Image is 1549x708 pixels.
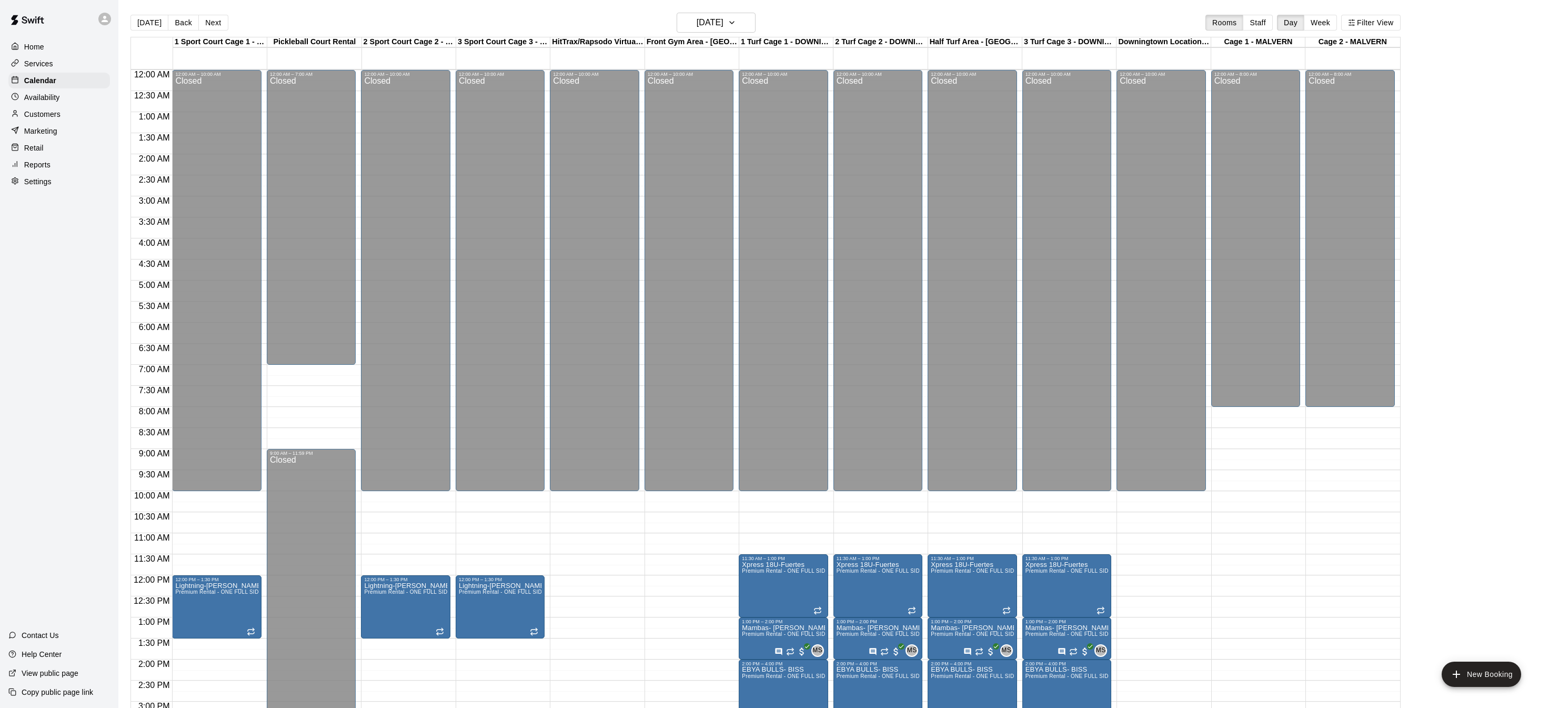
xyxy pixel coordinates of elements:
[985,646,996,657] span: All customers have paid
[645,37,739,47] div: Front Gym Area - [GEOGRAPHIC_DATA]
[136,302,173,311] span: 5:30 AM
[1025,631,1256,637] span: Premium Rental - ONE FULL SIDE OF MJB - 60'x100' Turf and Three 55' Retractable Cages
[739,554,828,617] div: 11:30 AM – 1:00 PM: Xpress 18U-Fuertes
[837,72,919,77] div: 12:00 AM – 10:00 AM
[1022,37,1117,47] div: 3 Turf Cage 3 - DOWNINGTOWN
[136,428,173,437] span: 8:30 AM
[837,77,919,495] div: Closed
[742,673,972,679] span: Premium Rental - ONE FULL SIDE OF MJB - 60'x100' Turf and Three 55' Retractable Cages
[1214,77,1297,411] div: Closed
[247,627,255,636] span: Recurring event
[833,554,922,617] div: 11:30 AM – 1:00 PM: Xpress 18U-Fuertes
[132,533,173,542] span: 11:00 AM
[1309,77,1391,411] div: Closed
[136,154,173,163] span: 2:00 AM
[1117,37,1211,47] div: Downingtown Location - OUTDOOR Turf Area
[931,619,1013,624] div: 1:00 PM – 2:00 PM
[132,554,173,563] span: 11:30 AM
[928,617,1017,660] div: 1:00 PM – 2:00 PM: Mambas- Casselli
[456,37,550,47] div: 3 Sport Court Cage 3 - DOWNINGTOWN
[136,386,173,395] span: 7:30 AM
[931,72,1013,77] div: 12:00 AM – 10:00 AM
[175,589,413,595] span: Premium Rental - ONE FULL SIDE OF MJB - 40'x90' Sport Court and Three Retractable Cages
[837,673,1067,679] span: Premium Rental - ONE FULL SIDE OF MJB - 60'x100' Turf and Three 55' Retractable Cages
[837,619,919,624] div: 1:00 PM – 2:00 PM
[1205,15,1243,31] button: Rooms
[456,70,545,491] div: 12:00 AM – 10:00 AM: Closed
[364,577,447,582] div: 12:00 PM – 1:30 PM
[1022,554,1111,617] div: 11:30 AM – 1:00 PM: Xpress 18U-Fuertes
[24,143,44,153] p: Retail
[553,72,636,77] div: 12:00 AM – 10:00 AM
[22,630,59,641] p: Contact Us
[8,123,110,139] a: Marketing
[812,645,822,656] span: MS
[1000,644,1013,657] div: Michelle Sawka (Instructor / Owner / Operator)
[811,644,824,657] div: Michelle Sawka (Instructor / Owner / Operator)
[1309,72,1391,77] div: 12:00 AM – 8:00 AM
[24,159,51,170] p: Reports
[24,109,61,119] p: Customers
[1004,644,1013,657] span: Michelle Sawka (Instructor / Owner / Operator)
[136,323,173,332] span: 6:00 AM
[837,631,1067,637] span: Premium Rental - ONE FULL SIDE OF MJB - 60'x100' Turf and Three 55' Retractable Cages
[739,70,828,491] div: 12:00 AM – 10:00 AM: Closed
[436,627,444,636] span: Recurring event
[1243,15,1273,31] button: Staff
[891,646,901,657] span: All customers have paid
[677,13,756,33] button: [DATE]
[931,673,1161,679] span: Premium Rental - ONE FULL SIDE OF MJB - 60'x100' Turf and Three 55' Retractable Cages
[928,554,1017,617] div: 11:30 AM – 1:00 PM: Xpress 18U-Fuertes
[136,365,173,374] span: 7:00 AM
[136,617,173,626] span: 1:00 PM
[742,619,824,624] div: 1:00 PM – 2:00 PM
[837,661,919,666] div: 2:00 PM – 4:00 PM
[459,577,541,582] div: 12:00 PM – 1:30 PM
[880,647,889,656] span: Recurring event
[1025,556,1108,561] div: 11:30 AM – 1:00 PM
[22,687,93,697] p: Copy public page link
[131,596,172,605] span: 12:30 PM
[8,174,110,190] a: Settings
[833,617,922,660] div: 1:00 PM – 2:00 PM: Mambas- Casselli
[24,176,52,187] p: Settings
[931,631,1161,637] span: Premium Rental - ONE FULL SIDE OF MJB - 60'x100' Turf and Three 55' Retractable Cages
[837,568,1067,574] span: Premium Rental - ONE FULL SIDE OF MJB - 60'x100' Turf and Three 55' Retractable Cages
[8,56,110,72] a: Services
[175,77,258,495] div: Closed
[975,647,983,656] span: Recurring event
[361,575,450,639] div: 12:00 PM – 1:30 PM: Lightning-Voltz
[173,37,267,47] div: 1 Sport Court Cage 1 - DOWNINGTOWN
[136,407,173,416] span: 8:00 AM
[928,37,1022,47] div: Half Turf Area - [GEOGRAPHIC_DATA]
[8,73,110,88] div: Calendar
[1025,72,1108,77] div: 12:00 AM – 10:00 AM
[8,89,110,105] div: Availability
[130,15,168,31] button: [DATE]
[22,649,62,660] p: Help Center
[833,70,922,491] div: 12:00 AM – 10:00 AM: Closed
[1002,606,1011,615] span: Recurring event
[24,75,56,86] p: Calendar
[1117,70,1205,491] div: 12:00 AM – 10:00 AM: Closed
[1341,15,1400,31] button: Filter View
[131,575,172,584] span: 12:00 PM
[1099,644,1107,657] span: Michelle Sawka (Instructor / Owner / Operator)
[175,72,258,77] div: 12:00 AM – 10:00 AM
[136,470,173,479] span: 9:30 AM
[136,238,173,247] span: 4:00 AM
[1304,15,1337,31] button: Week
[1001,645,1011,656] span: MS
[456,575,545,639] div: 12:00 PM – 1:30 PM: Lightning-Voltz
[8,157,110,173] a: Reports
[8,140,110,156] a: Retail
[816,644,824,657] span: Michelle Sawka (Instructor / Owner / Operator)
[739,617,828,660] div: 1:00 PM – 2:00 PM: Mambas- Casselli
[550,37,645,47] div: HitTrax/Rapsodo Virtual Reality Rental Cage - 16'x35'
[361,70,450,491] div: 12:00 AM – 10:00 AM: Closed
[786,647,794,656] span: Recurring event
